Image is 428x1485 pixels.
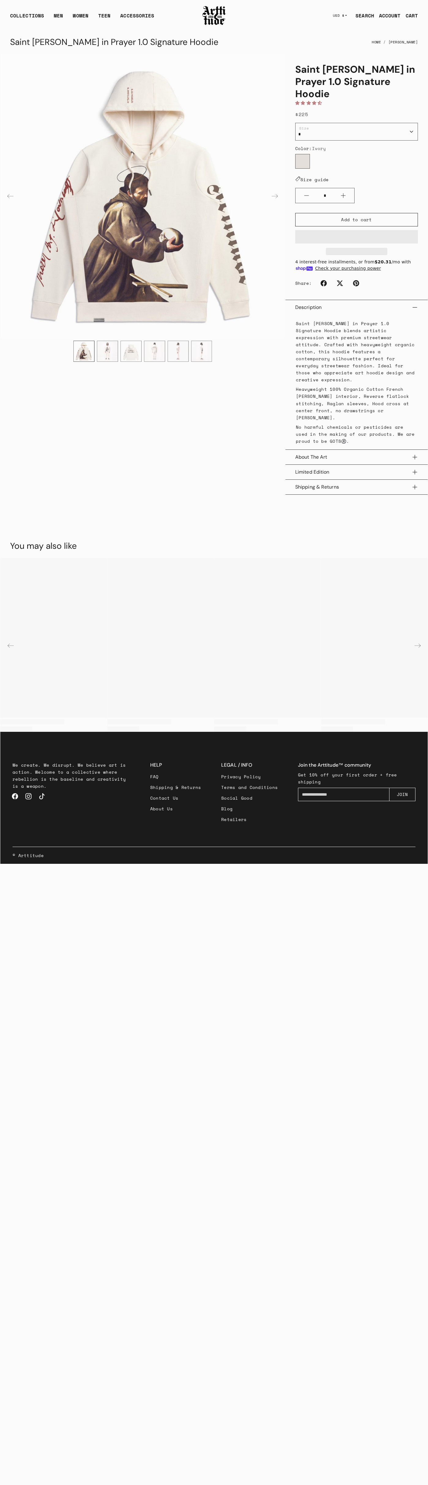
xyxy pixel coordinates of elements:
[333,13,344,18] span: USD $
[329,9,351,22] button: USD $
[295,176,329,183] a: Size guide
[121,341,141,361] img: Saint Francis in Prayer 1.0 Signature Hoodie
[295,300,418,315] button: Description
[341,217,372,223] span: Add to cart
[144,341,165,362] div: 4 / 6
[221,771,278,782] a: Privacy Policy
[296,386,417,421] p: Heavyweight 100% Organic Cotton French [PERSON_NAME] interior, Reverse flatlock stitching, Raglan...
[295,213,418,226] button: Add to cart
[3,189,18,204] div: Previous slide
[98,12,110,24] a: TEEN
[73,341,95,362] div: 1 / 6
[150,782,201,793] a: Shipping & Returns
[312,145,326,152] span: Ivory
[168,341,188,361] img: Saint Francis in Prayer 1.0 Signature Hoodie
[221,793,278,803] a: Social Good
[296,320,417,383] p: Saint [PERSON_NAME] in Prayer 1.0 Signature Hoodie blends artistic expression with premium street...
[221,803,278,814] a: Blog
[73,12,88,24] a: WOMEN
[35,790,49,803] a: TikTok
[13,852,44,859] a: © Arttitude
[298,788,389,801] input: Enter your email
[333,277,347,290] a: Twitter
[295,480,418,494] button: Shipping & Returns
[150,771,201,782] a: FAQ
[318,190,332,201] input: Quantity
[74,341,94,361] img: Saint Francis in Prayer 1.0 Signature Hoodie
[202,5,226,26] img: Arttitude
[13,761,130,790] p: We create. We disrupt. We believe art is action. Welcome to a collective where rebellion is the b...
[296,424,417,445] p: No harmful chemicals or pesticides are used in the making of our products. We are proud to be GOT...
[10,12,44,24] div: COLLECTIONS
[267,189,282,204] div: Next slide
[97,341,118,362] div: 2 / 6
[295,100,325,106] span: 4.60 stars
[372,35,381,49] a: Home
[295,63,418,100] h1: Saint [PERSON_NAME] in Prayer 1.0 Signature Hoodie
[317,277,330,290] a: Facebook
[5,12,159,24] ul: Main navigation
[22,790,35,803] a: Instagram
[221,814,278,825] a: Retailers
[389,788,415,801] button: JOIN
[221,782,278,793] a: Terms and Conditions
[191,341,212,362] div: 6 / 6
[332,188,354,203] button: Plus
[121,341,142,362] div: 3 / 6
[296,188,318,203] button: Minus
[120,12,154,24] div: ACCESSORIES
[295,465,418,479] button: Limited Edition
[298,771,415,785] p: Get 10% off your first order + free shipping
[10,35,218,50] div: Saint [PERSON_NAME] in Prayer 1.0 Signature Hoodie
[54,12,63,24] a: MEN
[8,790,22,803] a: Facebook
[295,450,418,464] button: About The Art
[150,761,201,769] h3: HELP
[295,111,308,118] span: $225
[150,793,201,803] a: Contact Us
[191,341,212,361] img: Saint Francis in Prayer 1.0 Signature Hoodie
[144,341,165,361] img: Saint Francis in Prayer 1.0 Signature Hoodie
[150,803,201,814] a: About Us
[351,9,374,22] a: SEARCH
[295,154,310,169] label: Ivory
[388,35,418,49] a: [PERSON_NAME]
[401,9,418,22] a: Open cart
[406,12,418,19] div: CART
[221,761,278,769] h3: LEGAL / INFO
[349,277,363,290] a: Pinterest
[10,541,77,552] h2: You may also like
[167,341,188,362] div: 5 / 6
[295,145,418,152] div: Color:
[0,53,285,338] img: Saint Francis in Prayer 1.0 Signature Hoodie
[298,761,415,769] h4: Join the Arttitude™ community
[374,9,401,22] a: ACCOUNT
[97,341,118,361] img: Saint Francis in Prayer 1.0 Signature Hoodie
[295,280,312,286] span: Share:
